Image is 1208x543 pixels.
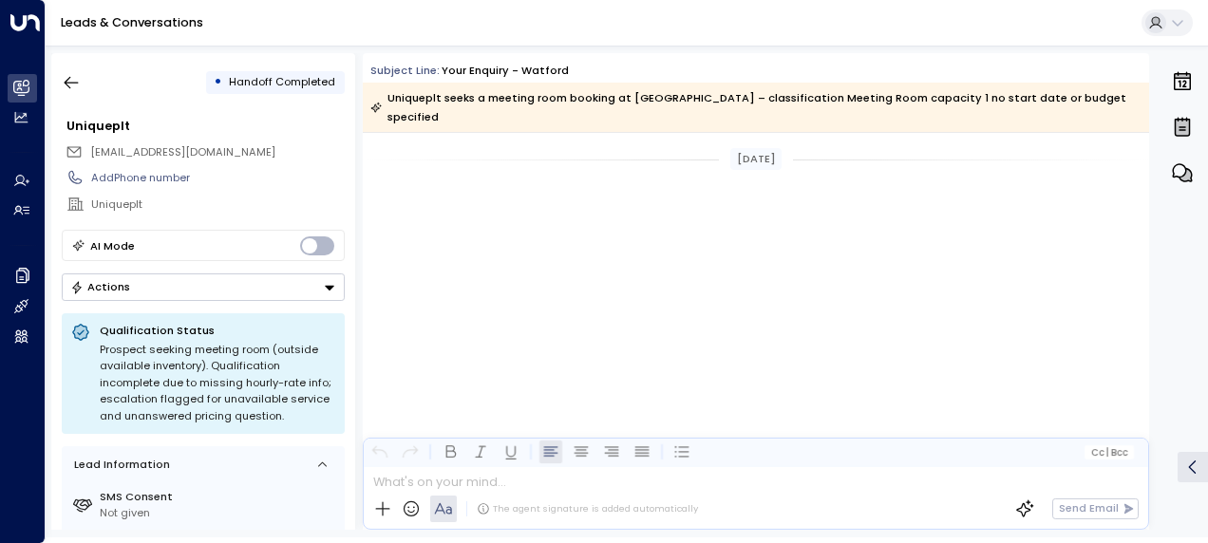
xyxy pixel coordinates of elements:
a: Leads & Conversations [61,14,203,30]
div: Not given [100,505,338,521]
div: Actions [70,280,130,293]
span: [EMAIL_ADDRESS][DOMAIN_NAME] [90,144,275,159]
span: Handoff Completed [229,74,335,89]
button: Cc|Bcc [1085,445,1134,459]
p: Qualification Status [100,323,335,338]
div: The agent signature is added automatically [477,502,698,515]
div: AddPhone number [91,170,344,186]
div: [DATE] [730,148,782,170]
span: office@uniqueplt.com [90,144,275,160]
div: Lead Information [68,457,170,473]
label: SMS Consent [100,489,338,505]
div: Prospect seeking meeting room (outside available inventory). Qualification incomplete due to miss... [100,342,335,425]
button: Undo [368,440,391,463]
div: Your enquiry - Watford [442,63,569,79]
div: Uniqueplt [91,197,344,213]
div: Uniqueplt [66,117,344,135]
div: AI Mode [90,236,135,255]
button: Redo [399,440,422,463]
button: Actions [62,273,345,301]
span: | [1106,447,1109,458]
span: Cc Bcc [1091,447,1128,458]
div: • [214,68,222,96]
div: Uniqueplt seeks a meeting room booking at [GEOGRAPHIC_DATA] – classification Meeting Room capacit... [370,88,1140,126]
span: Subject Line: [370,63,440,78]
div: Button group with a nested menu [62,273,345,301]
